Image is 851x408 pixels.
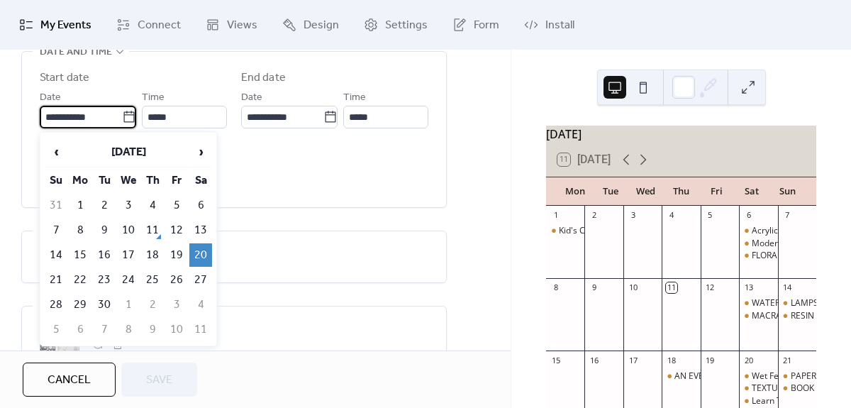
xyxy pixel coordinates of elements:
[385,17,428,34] span: Settings
[69,293,91,316] td: 29
[40,44,112,61] span: Date and time
[93,293,116,316] td: 30
[304,17,339,34] span: Design
[106,6,191,44] a: Connect
[45,169,67,192] th: Su
[664,177,699,206] div: Thu
[69,268,91,292] td: 22
[739,310,777,322] div: MACRAME PLANT HANGER
[743,282,754,293] div: 13
[666,355,677,365] div: 18
[69,137,188,167] th: [DATE]
[739,250,777,262] div: FLORAL NATIVES PALETTE KNIFE PAINTING WORKSHOP
[190,138,211,166] span: ›
[165,293,188,316] td: 3
[40,17,91,34] span: My Events
[743,355,754,365] div: 20
[69,243,91,267] td: 15
[117,318,140,341] td: 8
[666,282,677,293] div: 11
[739,238,777,250] div: Modern Calligraphy
[734,177,769,206] div: Sat
[117,169,140,192] th: We
[589,210,599,221] div: 2
[141,219,164,242] td: 11
[589,355,599,365] div: 16
[778,382,816,395] div: BOOK BINDING WORKSHOP
[743,210,754,221] div: 6
[141,194,164,217] td: 4
[117,219,140,242] td: 10
[778,370,816,382] div: PAPER MAKING Workshop
[550,282,561,293] div: 8
[165,318,188,341] td: 10
[189,293,212,316] td: 4
[141,169,164,192] th: Th
[165,194,188,217] td: 5
[546,225,584,237] div: Kid's Crochet Club
[69,219,91,242] td: 8
[93,194,116,217] td: 2
[513,6,585,44] a: Install
[141,243,164,267] td: 18
[628,177,664,206] div: Wed
[165,169,188,192] th: Fr
[782,355,793,365] div: 21
[141,318,164,341] td: 9
[628,210,638,221] div: 3
[752,395,805,407] div: Learn To Sew
[241,89,262,106] span: Date
[195,6,268,44] a: Views
[189,169,212,192] th: Sa
[189,243,212,267] td: 20
[628,282,638,293] div: 10
[93,219,116,242] td: 9
[48,372,91,389] span: Cancel
[474,17,499,34] span: Form
[666,210,677,221] div: 4
[117,243,140,267] td: 17
[442,6,510,44] a: Form
[557,177,593,206] div: Mon
[45,194,67,217] td: 31
[705,210,716,221] div: 5
[272,6,350,44] a: Design
[241,70,286,87] div: End date
[23,363,116,397] a: Cancel
[165,243,188,267] td: 19
[705,355,716,365] div: 19
[189,318,212,341] td: 11
[138,17,181,34] span: Connect
[189,268,212,292] td: 27
[739,297,777,309] div: WATERCOLOUR WILDFLOWERS WORKSHOP
[628,355,638,365] div: 17
[40,70,89,87] div: Start date
[778,310,816,322] div: RESIN HOMEWARES WORKSHOP
[227,17,257,34] span: Views
[699,177,734,206] div: Fri
[117,293,140,316] td: 1
[45,219,67,242] td: 7
[593,177,628,206] div: Tue
[141,293,164,316] td: 2
[142,89,165,106] span: Time
[45,138,67,166] span: ‹
[546,126,816,143] div: [DATE]
[739,370,777,382] div: Wet Felted Flowers Workshop
[93,318,116,341] td: 7
[589,282,599,293] div: 9
[69,318,91,341] td: 6
[69,194,91,217] td: 1
[545,17,574,34] span: Install
[353,6,438,44] a: Settings
[662,370,700,382] div: AN EVENING OF INTUITIVE ARTS & THE SPIRIT WORLD with Christine Morgan
[165,219,188,242] td: 12
[550,355,561,365] div: 15
[782,210,793,221] div: 7
[189,194,212,217] td: 6
[93,169,116,192] th: Tu
[189,219,212,242] td: 13
[550,210,561,221] div: 1
[705,282,716,293] div: 12
[165,268,188,292] td: 26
